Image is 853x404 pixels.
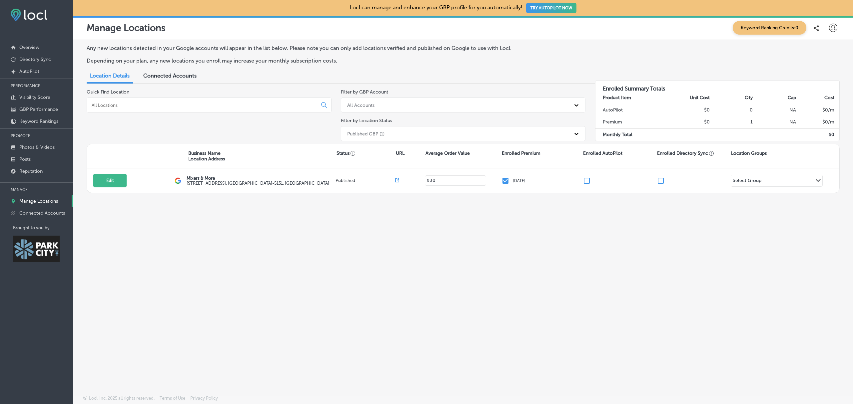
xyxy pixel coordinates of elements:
[657,150,714,156] p: Enrolled Directory Sync
[87,22,166,33] p: Manage Locations
[710,92,753,104] th: Qty
[336,178,395,183] p: Published
[11,9,47,21] img: fda3e92497d09a02dc62c9cd864e3231.png
[90,73,130,79] span: Location Details
[753,116,796,128] td: NA
[160,396,185,404] a: Terms of Use
[91,102,316,108] input: All Locations
[87,58,576,64] p: Depending on your plan, any new locations you enroll may increase your monthly subscription costs.
[19,118,58,124] p: Keyword Rankings
[710,116,753,128] td: 1
[19,69,39,74] p: AutoPilot
[710,104,753,116] td: 0
[143,73,197,79] span: Connected Accounts
[187,176,329,181] p: Mixers & More
[753,92,796,104] th: Cap
[188,150,225,162] p: Business Name Location Address
[583,150,622,156] p: Enrolled AutoPilot
[595,81,840,92] h3: Enrolled Summary Totals
[87,45,576,51] p: Any new locations detected in your Google accounts will appear in the list below. Please note you...
[337,150,396,156] p: Status
[19,106,58,112] p: GBP Performance
[595,104,667,116] td: AutoPilot
[19,144,55,150] p: Photos & Videos
[667,92,710,104] th: Unit Cost
[89,396,155,401] p: Locl, Inc. 2025 all rights reserved.
[190,396,218,404] a: Privacy Policy
[19,198,58,204] p: Manage Locations
[502,150,540,156] p: Enrolled Premium
[796,92,839,104] th: Cost
[667,116,710,128] td: $0
[733,178,761,185] div: Select Group
[87,89,129,95] label: Quick Find Location
[19,168,43,174] p: Reputation
[667,104,710,116] td: $0
[796,104,839,116] td: $ 0 /m
[526,3,576,13] button: TRY AUTOPILOT NOW
[347,102,375,108] div: All Accounts
[19,210,65,216] p: Connected Accounts
[13,236,60,262] img: Park City
[341,118,392,123] label: Filter by Location Status
[513,178,525,183] p: [DATE]
[93,174,127,187] button: Edit
[733,21,806,35] span: Keyword Ranking Credits: 0
[19,45,39,50] p: Overview
[396,150,405,156] p: URL
[19,57,51,62] p: Directory Sync
[187,181,329,186] label: [STREET_ADDRESS] , [GEOGRAPHIC_DATA]-5131, [GEOGRAPHIC_DATA]
[595,116,667,128] td: Premium
[427,178,429,183] p: $
[603,95,631,101] strong: Product Item
[796,116,839,128] td: $ 0 /m
[753,104,796,116] td: NA
[13,225,73,230] p: Brought to you by
[347,131,385,136] div: Published GBP (1)
[19,156,31,162] p: Posts
[731,150,767,156] p: Location Groups
[341,89,388,95] label: Filter by GBP Account
[796,128,839,141] td: $ 0
[175,177,181,184] img: logo
[426,150,470,156] p: Average Order Value
[19,95,50,100] p: Visibility Score
[595,128,667,141] td: Monthly Total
